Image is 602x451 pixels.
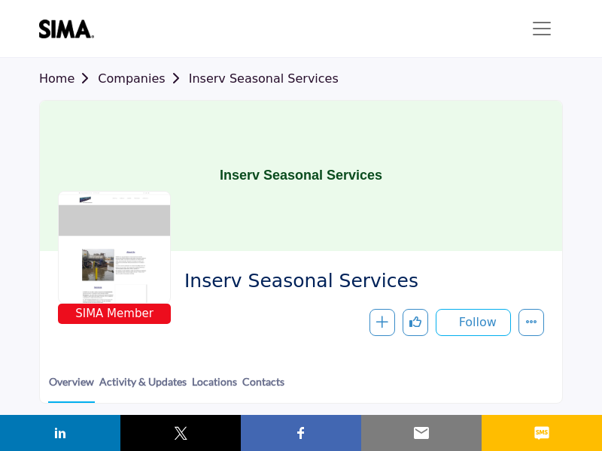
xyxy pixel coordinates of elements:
[172,424,190,442] img: twitter sharing button
[242,374,285,401] a: Contacts
[292,424,310,442] img: facebook sharing button
[521,14,563,44] button: Toggle navigation
[189,71,339,86] a: Inserv Seasonal Services
[533,424,551,442] img: sms sharing button
[184,269,533,294] span: Inserv Seasonal Services
[48,374,95,403] a: Overview
[191,374,238,401] a: Locations
[99,374,187,401] a: Activity & Updates
[518,309,544,336] button: More details
[98,71,188,86] a: Companies
[412,424,430,442] img: email sharing button
[39,20,102,38] img: site Logo
[51,424,69,442] img: linkedin sharing button
[61,305,168,322] span: SIMA Member
[403,309,428,336] button: Like
[220,101,382,251] h1: Inserv Seasonal Services
[436,309,511,336] button: Follow
[39,71,98,86] a: Home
